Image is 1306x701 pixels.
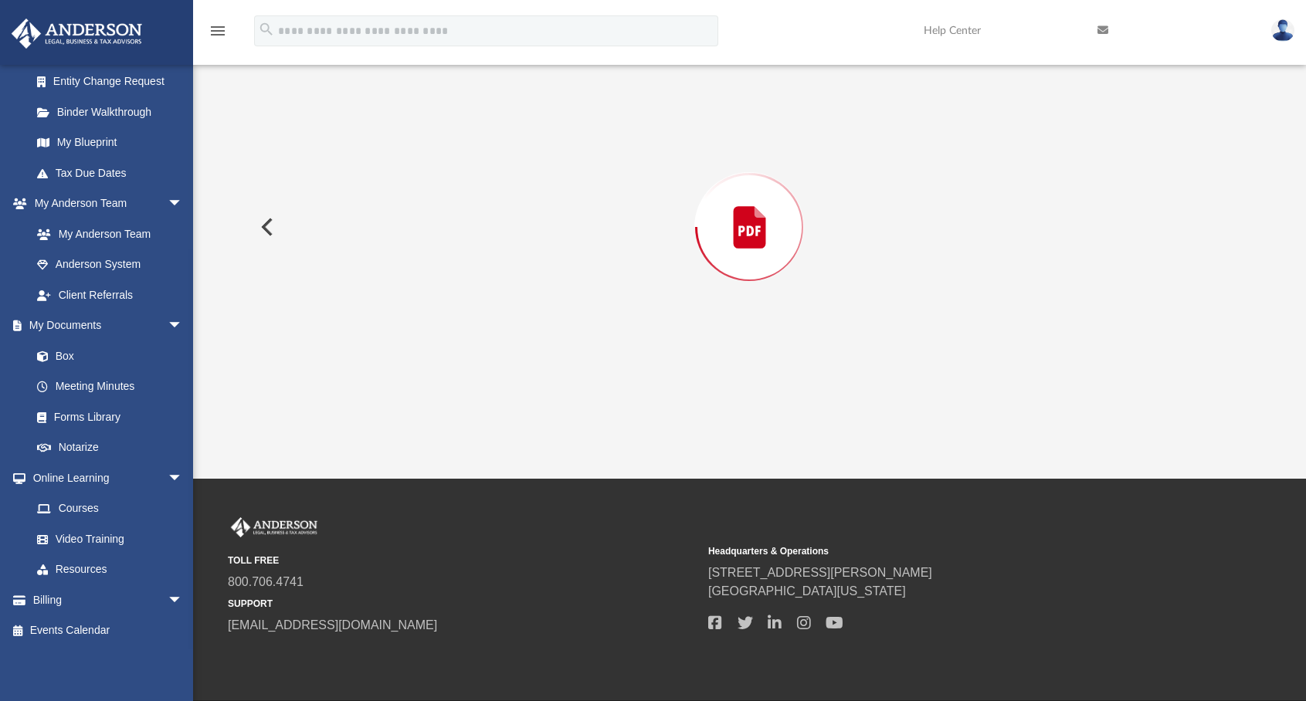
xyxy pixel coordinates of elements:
[228,517,321,537] img: Anderson Advisors Platinum Portal
[11,615,206,646] a: Events Calendar
[22,97,206,127] a: Binder Walkthrough
[168,584,198,616] span: arrow_drop_down
[11,188,198,219] a: My Anderson Teamarrow_drop_down
[11,584,206,615] a: Billingarrow_drop_down
[228,618,437,632] a: [EMAIL_ADDRESS][DOMAIN_NAME]
[22,127,198,158] a: My Blueprint
[168,188,198,220] span: arrow_drop_down
[249,205,283,249] button: Previous File
[22,554,198,585] a: Resources
[22,432,198,463] a: Notarize
[22,66,206,97] a: Entity Change Request
[22,279,198,310] a: Client Referrals
[168,462,198,494] span: arrow_drop_down
[1271,19,1294,42] img: User Pic
[22,401,191,432] a: Forms Library
[228,575,304,588] a: 800.706.4741
[708,544,1178,558] small: Headquarters & Operations
[258,21,275,38] i: search
[22,523,191,554] a: Video Training
[708,566,932,579] a: [STREET_ADDRESS][PERSON_NAME]
[209,22,227,40] i: menu
[22,371,198,402] a: Meeting Minutes
[228,597,697,611] small: SUPPORT
[168,310,198,342] span: arrow_drop_down
[209,29,227,40] a: menu
[11,310,198,341] a: My Documentsarrow_drop_down
[22,340,191,371] a: Box
[7,19,147,49] img: Anderson Advisors Platinum Portal
[22,493,198,524] a: Courses
[228,554,697,567] small: TOLL FREE
[22,218,191,249] a: My Anderson Team
[22,157,206,188] a: Tax Due Dates
[22,249,198,280] a: Anderson System
[708,584,906,598] a: [GEOGRAPHIC_DATA][US_STATE]
[11,462,198,493] a: Online Learningarrow_drop_down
